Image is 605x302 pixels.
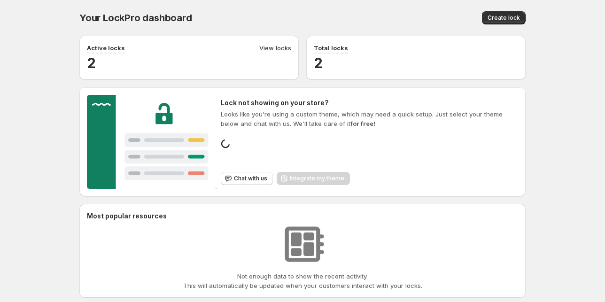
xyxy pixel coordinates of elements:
h2: Most popular resources [87,211,518,221]
button: Create lock [482,11,526,24]
span: Chat with us [234,175,267,182]
a: View locks [259,43,291,54]
button: Chat with us [221,172,273,185]
span: Your LockPro dashboard [79,12,192,23]
span: Create lock [488,14,520,22]
img: No resources found [279,221,326,268]
p: Not enough data to show the recent activity. This will automatically be updated when your custome... [183,271,422,290]
h2: 2 [87,54,291,72]
img: Customer support [87,95,217,189]
p: Active locks [87,43,125,53]
p: Looks like you're using a custom theme, which may need a quick setup. Just select your theme belo... [221,109,518,128]
h2: 2 [314,54,518,72]
strong: for free! [350,120,375,127]
h2: Lock not showing on your store? [221,98,518,108]
p: Total locks [314,43,348,53]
